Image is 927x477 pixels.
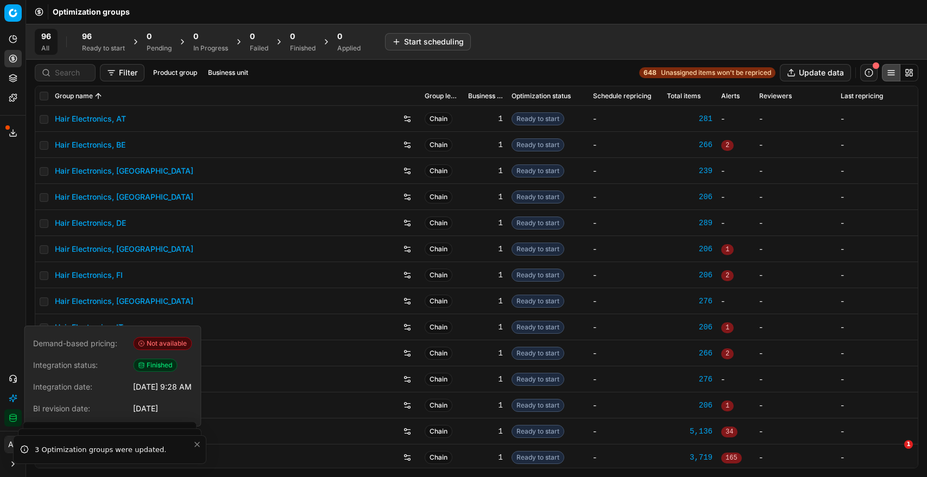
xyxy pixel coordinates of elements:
span: Group level [425,92,459,100]
span: 2 [721,270,734,281]
span: Chain [425,269,452,282]
a: 276 [667,374,712,385]
span: 0 [290,31,295,42]
a: 5,136 [667,426,712,437]
div: 1 [468,296,503,307]
span: 0 [250,31,255,42]
a: 276 [667,296,712,307]
iframe: Intercom live chat [882,440,908,466]
span: Ready to start [512,190,564,203]
span: Reviewers [759,92,792,100]
span: Finished [133,359,177,372]
span: Ready to start [512,112,564,125]
span: Ready to start [512,451,564,464]
a: 206 [667,192,712,202]
span: 1 [904,440,913,449]
span: Not available [133,337,192,350]
span: 0 [147,31,152,42]
td: - [589,418,663,444]
a: 206 [667,270,712,281]
span: 1 [721,400,734,411]
td: - [836,418,918,444]
a: Hair Electronics, IT [55,322,123,333]
div: 1 [468,218,503,228]
td: - [836,158,918,184]
td: - [589,236,663,262]
div: 206 [667,400,712,411]
button: Update data [780,64,851,81]
div: [DATE] 9:28 AM [133,381,192,392]
td: - [589,262,663,288]
td: - [717,210,755,236]
a: 289 [667,218,712,228]
a: Hair Electronics, FI [55,270,123,281]
a: 239 [667,166,712,176]
span: 165 [721,453,742,463]
div: 1 [468,113,503,124]
button: Close toast [191,438,204,451]
div: 1 [468,400,503,411]
a: Hair Electronics, [GEOGRAPHIC_DATA] [55,192,193,202]
td: - [717,158,755,184]
td: - [589,444,663,470]
strong: 648 [644,68,657,77]
span: Ready to start [512,164,564,177]
div: 1 [468,270,503,281]
div: 1 [468,374,503,385]
td: - [755,210,836,236]
td: - [717,288,755,314]
button: Product group [149,66,201,79]
a: Hair Electronics, BE [55,139,125,150]
td: - [589,288,663,314]
td: - [589,392,663,418]
a: 648Unassigned items won't be repriced [639,67,775,78]
div: 1 [468,244,503,255]
a: Hair Electronics, [GEOGRAPHIC_DATA] [55,166,193,176]
td: - [755,288,836,314]
a: 206 [667,244,712,255]
span: Unassigned items won't be repriced [661,68,771,77]
td: - [717,106,755,132]
a: Hair Electronics, DE [55,218,126,228]
td: - [836,236,918,262]
span: Chain [425,138,452,151]
span: Group name [55,92,93,100]
a: 266 [667,139,712,150]
div: 1 [468,139,503,150]
input: Search [55,67,89,78]
span: Chain [425,347,452,360]
span: Chain [425,217,452,230]
span: 0 [337,31,342,42]
span: 34 [721,427,737,437]
span: 2 [721,348,734,359]
td: - [836,106,918,132]
td: - [836,366,918,392]
td: - [755,106,836,132]
td: - [755,158,836,184]
span: AB [5,436,21,453]
span: 1 [721,244,734,255]
td: - [755,132,836,158]
a: 206 [667,322,712,333]
td: - [755,340,836,366]
span: 96 [82,31,92,42]
td: - [755,392,836,418]
td: - [836,210,918,236]
span: Alerts [721,92,740,100]
td: - [755,418,836,444]
button: AB [4,436,22,453]
div: 266 [667,348,712,359]
td: - [589,210,663,236]
nav: breadcrumb [53,7,130,17]
div: 1 [468,348,503,359]
div: 1 [468,452,503,463]
div: [DATE] [133,403,158,414]
td: - [717,366,755,392]
span: 0 [193,31,198,42]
